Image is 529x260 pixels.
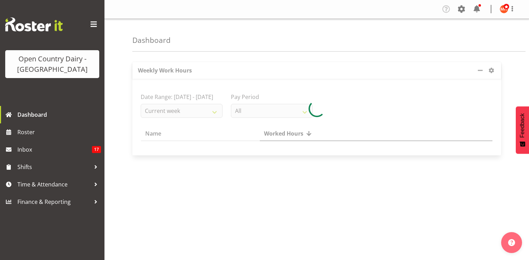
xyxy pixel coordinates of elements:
[5,17,63,31] img: Rosterit website logo
[508,239,515,246] img: help-xxl-2.png
[92,146,101,153] span: 17
[17,162,91,172] span: Shifts
[17,197,91,207] span: Finance & Reporting
[17,109,101,120] span: Dashboard
[132,36,171,44] h4: Dashboard
[12,54,92,75] div: Open Country Dairy - [GEOGRAPHIC_DATA]
[516,106,529,154] button: Feedback - Show survey
[17,144,92,155] span: Inbox
[500,5,508,13] img: milkreception-horotiu8286.jpg
[17,179,91,190] span: Time & Attendance
[17,127,101,137] span: Roster
[519,113,526,138] span: Feedback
